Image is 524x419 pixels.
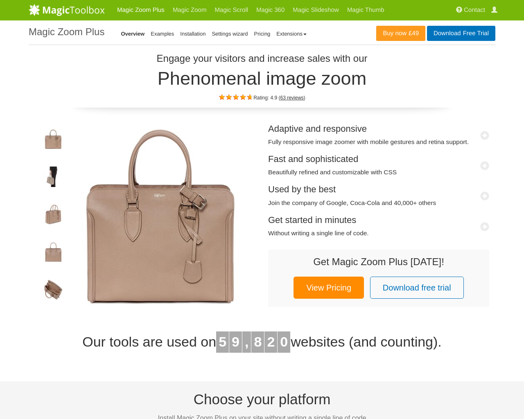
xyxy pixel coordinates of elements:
[268,124,489,146] a: Adaptive and responsiveFully responsive image zoomer with mobile gestures and retina support.
[268,184,489,207] a: Used by the bestJoin the company of Google, Coca-Cola and 40,000+ others
[29,331,495,353] h3: Our tools are used on websites (and counting).
[427,26,495,41] a: DownloadFree Trial
[376,26,425,41] a: Buy now£49
[267,334,275,349] b: 2
[268,199,489,207] span: Join the company of Google, Coca-Cola and 40,000+ others
[29,4,105,16] img: MagicToolbox.com - Image tools for your website
[294,277,364,299] a: View Pricing
[280,334,288,349] b: 0
[68,124,253,308] img: Magic Zoom Plus Demo
[407,30,419,37] span: £49
[31,53,493,64] h3: Engage your visitors and increase sales with our
[268,215,489,237] a: Get started in minutesWithout writing a single line of code.
[68,124,253,308] a: Example caption!
[280,95,304,101] a: 63 reviews
[43,129,63,152] img: Product image zoom example
[43,167,63,189] img: JavaScript image zoom example
[254,31,271,37] a: Pricing
[268,154,489,176] a: Fast and sophisticatedBeautifully refined and customizable with CSS
[180,31,206,37] a: Installation
[276,257,481,267] h3: Get Magic Zoom Plus [DATE]!
[254,334,262,349] b: 8
[232,334,239,349] b: 9
[43,279,63,302] img: JavaScript zoom tool example
[29,27,104,37] h1: Magic Zoom Plus
[43,204,63,227] img: jQuery image zoom example
[268,168,489,176] span: Beautifully refined and customizable with CSS
[121,31,145,37] a: Overview
[151,31,174,37] a: Examples
[219,334,226,349] b: 5
[245,334,248,349] b: ,
[212,31,248,37] a: Settings wizard
[464,7,485,14] span: Contact
[29,68,495,89] h2: Phenomenal image zoom
[29,92,495,101] div: Rating: 4.9 ( )
[43,242,63,265] img: Hover image zoom example
[268,229,489,237] span: Without writing a single line of code.
[370,277,464,299] a: Download free trial
[461,30,489,37] span: Free Trial
[268,138,489,146] span: Fully responsive image zoomer with mobile gestures and retina support.
[276,31,307,37] a: Extensions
